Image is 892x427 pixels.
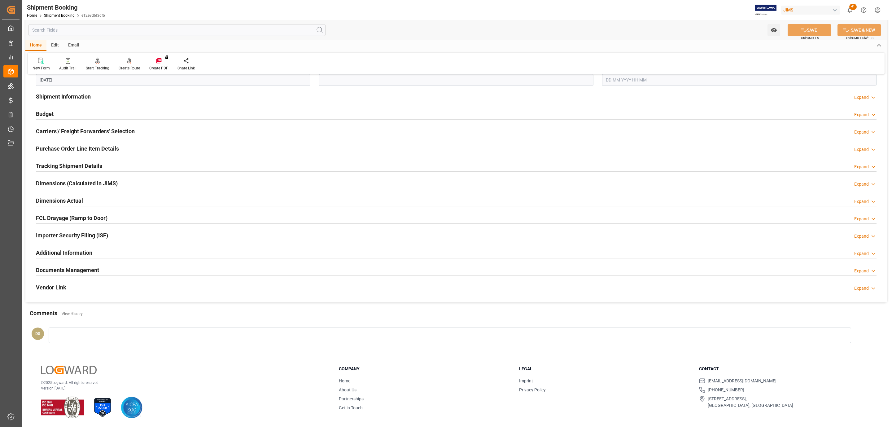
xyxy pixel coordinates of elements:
[602,74,877,86] input: DD-MM-YYYY HH:MM
[767,24,780,36] button: open menu
[339,387,356,392] a: About Us
[854,129,869,135] div: Expand
[849,4,857,10] span: 41
[28,24,326,36] input: Search Fields
[44,13,75,18] a: Shipment Booking
[854,94,869,101] div: Expand
[339,405,363,410] a: Get in Touch
[27,13,37,18] a: Home
[92,397,113,418] img: ISO 27001 Certification
[41,385,323,391] p: Version [DATE]
[837,24,881,36] button: SAVE & NEW
[519,378,533,383] a: Imprint
[843,3,857,17] button: show 41 new notifications
[854,268,869,274] div: Expand
[121,397,142,418] img: AICPA SOC
[36,283,66,292] h2: Vendor Link
[36,214,107,222] h2: FCL Drayage (Ramp to Door)
[36,74,310,86] input: DD-MM-YYYY
[854,164,869,170] div: Expand
[41,397,84,418] img: ISO 9001 & ISO 14001 Certification
[857,3,871,17] button: Help Center
[854,181,869,187] div: Expand
[854,146,869,153] div: Expand
[36,162,102,170] h2: Tracking Shipment Details
[59,65,77,71] div: Audit Trail
[36,92,91,101] h2: Shipment Information
[119,65,140,71] div: Create Route
[36,144,119,153] h2: Purchase Order Line Item Details
[25,40,46,51] div: Home
[36,127,135,135] h2: Carriers'/ Freight Forwarders' Selection
[63,40,84,51] div: Email
[854,198,869,205] div: Expand
[27,3,105,12] div: Shipment Booking
[33,65,50,71] div: New Form
[36,179,118,187] h2: Dimensions (Calculated in JIMS)
[519,387,546,392] a: Privacy Policy
[41,380,323,385] p: © 2025 Logward. All rights reserved.
[519,366,692,372] h3: Legal
[36,249,92,257] h2: Additional Information
[854,216,869,222] div: Expand
[177,65,195,71] div: Share Link
[339,396,364,401] a: Partnerships
[36,196,83,205] h2: Dimensions Actual
[36,266,99,274] h2: Documents Management
[36,110,54,118] h2: Budget
[46,40,63,51] div: Edit
[708,378,776,384] span: [EMAIL_ADDRESS][DOMAIN_NAME]
[339,366,511,372] h3: Company
[846,36,873,40] span: Ctrl/CMD + Shift + S
[30,309,57,317] h2: Comments
[339,378,350,383] a: Home
[36,231,108,240] h2: Importer Security Filing (ISF)
[781,6,840,15] div: JIMS
[708,396,793,409] span: [STREET_ADDRESS], [GEOGRAPHIC_DATA], [GEOGRAPHIC_DATA]
[755,5,776,15] img: Exertis%20JAM%20-%20Email%20Logo.jpg_1722504956.jpg
[801,36,819,40] span: Ctrl/CMD + S
[854,285,869,292] div: Expand
[854,250,869,257] div: Expand
[854,233,869,240] div: Expand
[86,65,109,71] div: Start Tracking
[708,387,744,393] span: [PHONE_NUMBER]
[854,112,869,118] div: Expand
[62,312,83,316] a: View History
[41,366,97,375] img: Logward Logo
[35,331,40,336] span: DS
[788,24,831,36] button: SAVE
[699,366,872,372] h3: Contact
[781,4,843,16] button: JIMS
